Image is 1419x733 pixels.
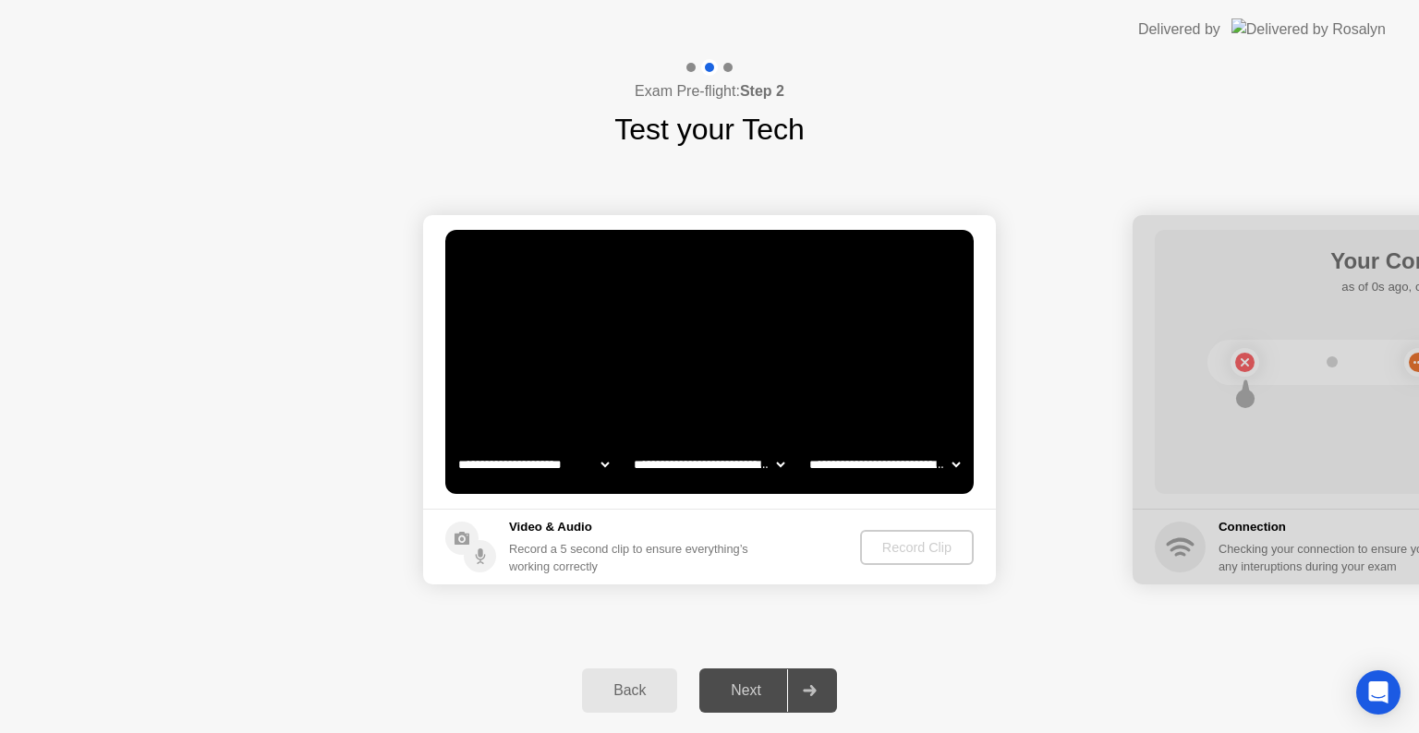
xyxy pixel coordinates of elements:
[509,540,756,575] div: Record a 5 second clip to ensure everything’s working correctly
[635,80,784,102] h4: Exam Pre-flight:
[699,668,837,713] button: Next
[455,446,612,483] select: Available cameras
[1231,18,1386,40] img: Delivered by Rosalyn
[705,682,787,699] div: Next
[860,530,974,565] button: Record Clip
[806,446,964,483] select: Available microphones
[509,518,756,536] h5: Video & Audio
[588,682,672,699] div: Back
[867,540,966,555] div: Record Clip
[630,446,788,483] select: Available speakers
[740,83,784,99] b: Step 2
[1356,670,1401,715] div: Open Intercom Messenger
[1138,18,1220,41] div: Delivered by
[582,668,677,713] button: Back
[614,107,805,151] h1: Test your Tech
